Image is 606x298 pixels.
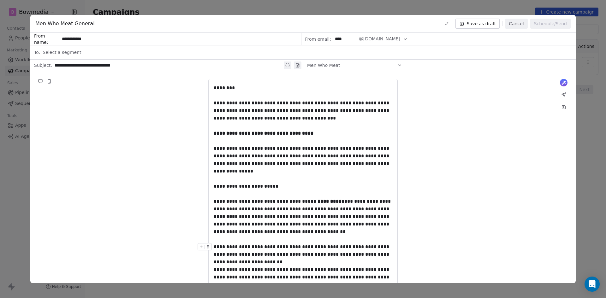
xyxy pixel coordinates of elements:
[359,36,400,42] span: @[DOMAIN_NAME]
[305,36,331,42] span: From email:
[505,19,527,29] button: Cancel
[530,19,571,29] button: Schedule/Send
[34,49,40,56] span: To:
[43,49,81,56] span: Select a segment
[307,62,340,68] span: Men Who Meat
[34,62,52,70] span: Subject:
[35,20,95,27] span: Men Who Meat General
[455,19,500,29] button: Save as draft
[34,33,59,45] span: From name:
[585,277,600,292] div: Open Intercom Messenger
